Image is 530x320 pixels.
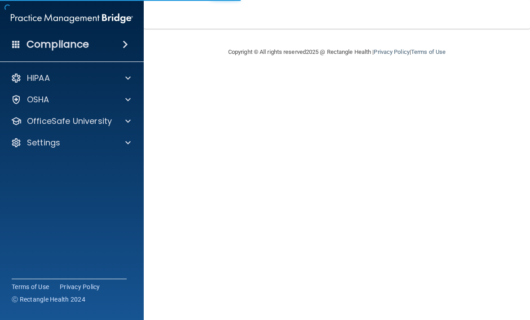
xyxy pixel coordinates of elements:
p: HIPAA [27,73,50,83]
p: OSHA [27,94,49,105]
p: OfficeSafe University [27,116,112,127]
span: Ⓒ Rectangle Health 2024 [12,295,85,304]
a: Privacy Policy [374,48,409,55]
a: HIPAA [11,73,131,83]
img: PMB logo [11,9,133,27]
a: OSHA [11,94,131,105]
p: Settings [27,137,60,148]
a: Privacy Policy [60,282,100,291]
a: Settings [11,137,131,148]
h4: Compliance [26,38,89,51]
div: Copyright © All rights reserved 2025 @ Rectangle Health | | [173,38,501,66]
a: Terms of Use [411,48,446,55]
a: OfficeSafe University [11,116,131,127]
a: Terms of Use [12,282,49,291]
